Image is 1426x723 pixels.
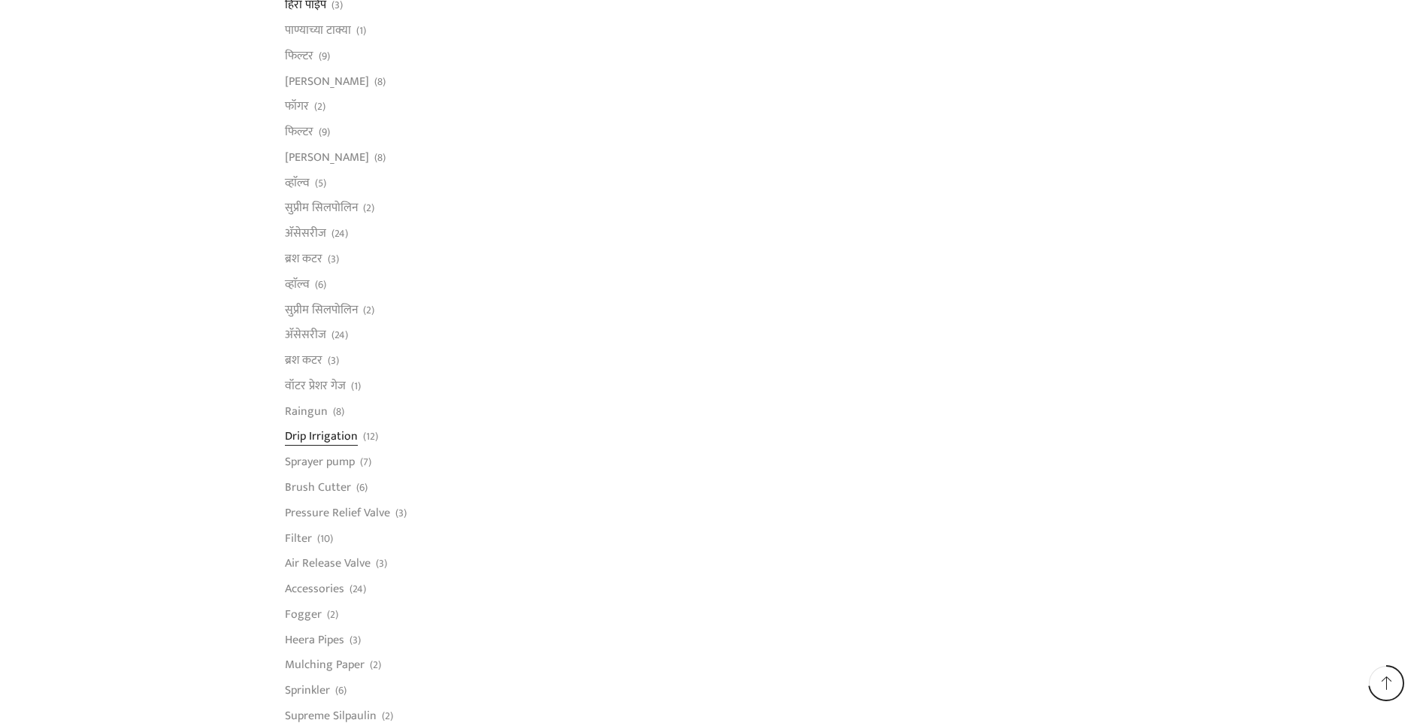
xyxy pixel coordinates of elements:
a: वॉटर प्रेशर गेज [285,373,346,398]
span: (24) [350,582,366,597]
span: (3) [376,556,387,571]
a: Sprayer pump [285,449,355,475]
a: फॉगर [285,94,309,119]
span: (24) [332,226,348,241]
a: Filter [285,525,312,551]
span: (9) [319,125,330,140]
span: (8) [374,150,386,165]
span: (6) [315,277,326,292]
span: (3) [395,506,407,521]
a: Drip Irrigation [285,424,358,449]
span: (1) [351,379,361,394]
span: (6) [356,480,368,495]
a: सुप्रीम सिलपोलिन [285,195,358,221]
a: Heera Pipes [285,627,344,652]
a: ब्रश कटर [285,246,322,271]
a: ब्रश कटर [285,348,322,374]
a: Pressure Relief Valve [285,500,390,525]
a: अ‍ॅसेसरीज [285,221,326,247]
span: (2) [363,303,374,318]
a: Raingun [285,398,328,424]
span: (6) [335,683,347,698]
span: (3) [328,252,339,267]
a: Fogger [285,601,322,627]
a: व्हाॅल्व [285,271,310,297]
span: (2) [370,658,381,673]
span: (2) [363,201,374,216]
a: [PERSON_NAME] [285,68,369,94]
span: (7) [360,455,371,470]
a: Brush Cutter [285,475,351,501]
a: फिल्टर [285,119,313,145]
a: फिल्टर [285,43,313,68]
span: (8) [333,404,344,419]
a: अ‍ॅसेसरीज [285,322,326,348]
span: (9) [319,49,330,64]
a: Accessories [285,576,344,602]
span: (3) [328,353,339,368]
span: (5) [315,176,326,191]
a: व्हाॅल्व [285,170,310,195]
span: (12) [363,429,378,444]
span: (3) [350,633,361,648]
a: पाण्याच्या टाक्या [285,17,351,43]
a: Air Release Valve [285,551,371,576]
span: (10) [317,531,333,546]
a: Sprinkler [285,678,330,703]
a: [PERSON_NAME] [285,144,369,170]
span: (2) [327,607,338,622]
span: (8) [374,74,386,89]
a: सुप्रीम सिलपोलिन [285,297,358,322]
span: (24) [332,328,348,343]
a: Mulching Paper [285,652,365,678]
span: (1) [356,23,366,38]
span: (2) [314,99,325,114]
